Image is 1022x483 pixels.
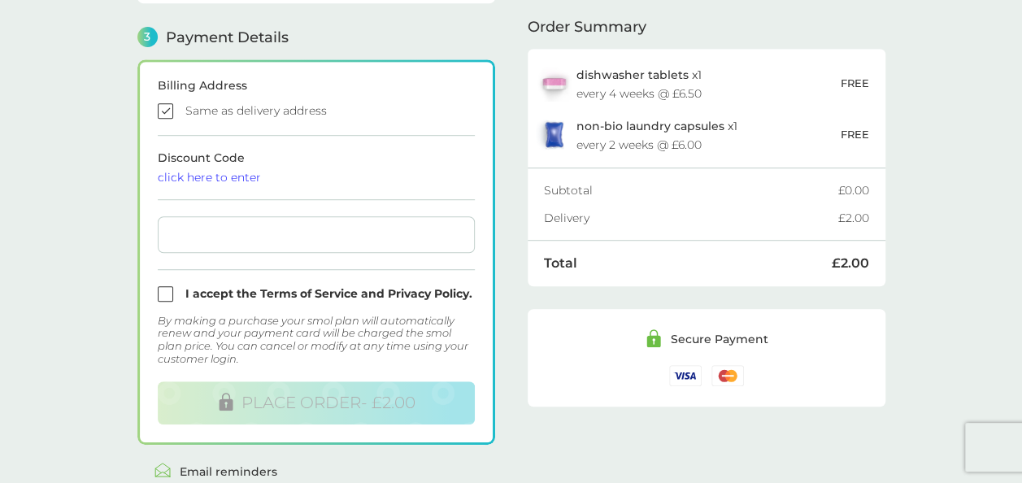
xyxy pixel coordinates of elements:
div: Secure Payment [671,333,768,345]
div: Delivery [544,212,838,224]
span: Discount Code [158,150,475,183]
div: Subtotal [544,185,838,196]
span: 3 [137,27,158,47]
div: click here to enter [158,172,475,183]
span: dishwasher tablets [576,67,689,82]
span: Payment Details [166,30,289,45]
img: /assets/icons/cards/mastercard.svg [711,365,744,385]
div: £2.00 [838,212,869,224]
div: Billing Address [158,80,475,91]
span: PLACE ORDER - £2.00 [241,393,415,412]
div: every 4 weeks @ £6.50 [576,88,702,99]
img: /assets/icons/cards/visa.svg [669,365,702,385]
p: x 1 [576,120,737,133]
span: non-bio laundry capsules [576,119,724,133]
p: FREE [841,126,869,143]
div: Total [544,257,832,270]
div: Email reminders [180,466,479,477]
div: £2.00 [832,257,869,270]
p: x 1 [576,68,702,81]
iframe: Secure card payment input frame [164,228,468,241]
span: Order Summary [528,20,646,34]
div: every 2 weeks @ £6.00 [576,139,702,150]
button: PLACE ORDER- £2.00 [158,381,475,424]
div: £0.00 [838,185,869,196]
div: By making a purchase your smol plan will automatically renew and your payment card will be charge... [158,315,475,365]
p: FREE [841,75,869,92]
